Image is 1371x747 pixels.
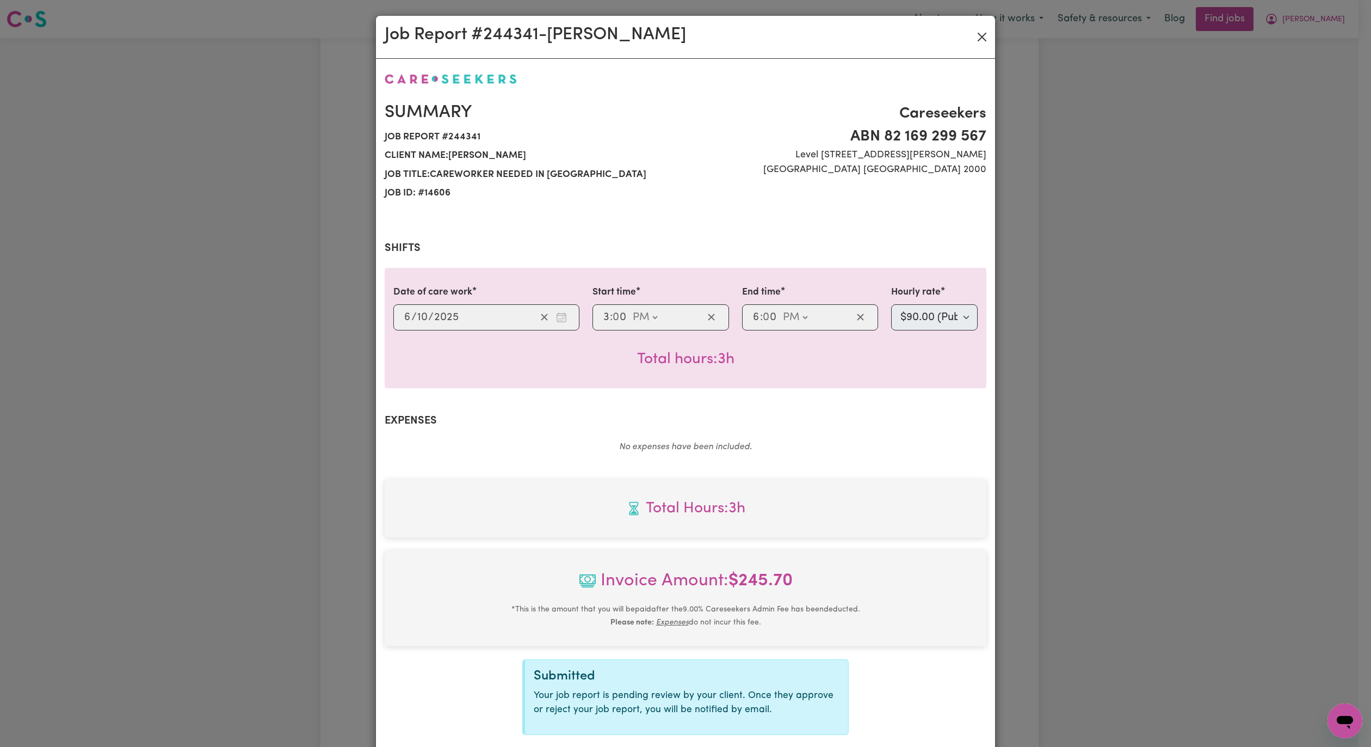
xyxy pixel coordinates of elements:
[385,25,686,45] h2: Job Report # 244341 - [PERSON_NAME]
[592,285,636,299] label: Start time
[692,163,986,177] span: [GEOGRAPHIC_DATA] [GEOGRAPHIC_DATA] 2000
[656,619,689,627] u: Expenses
[891,285,941,299] label: Hourly rate
[385,146,679,165] span: Client name: [PERSON_NAME]
[385,414,986,427] h2: Expenses
[763,309,777,326] input: --
[610,619,654,627] b: Please note:
[393,568,978,603] span: Invoice Amount:
[763,312,769,323] span: 0
[511,605,860,627] small: This is the amount that you will be paid after the 9.00 % Careseekers Admin Fee has been deducted...
[417,309,428,326] input: --
[553,309,570,326] button: Enter the date of care work
[752,309,760,326] input: --
[534,689,839,718] p: Your job report is pending review by your client. Once they approve or reject your job report, yo...
[619,443,752,451] em: No expenses have been included.
[428,311,434,323] span: /
[385,184,679,203] span: Job ID: # 14606
[1327,703,1362,738] iframe: Button to launch messaging window, conversation in progress
[536,309,553,326] button: Clear date
[393,497,978,520] span: Total hours worked: 3 hours
[534,670,595,683] span: Submitted
[434,309,459,326] input: ----
[973,28,991,46] button: Close
[385,74,517,84] img: Careseekers logo
[393,285,472,299] label: Date of care work
[692,125,986,148] span: ABN 82 169 299 567
[385,128,679,146] span: Job report # 244341
[385,166,679,184] span: Job title: Careworker needed in [GEOGRAPHIC_DATA]
[385,102,679,123] h2: Summary
[610,311,613,323] span: :
[613,312,619,323] span: 0
[404,309,411,326] input: --
[613,309,627,326] input: --
[603,309,610,326] input: --
[692,148,986,162] span: Level [STREET_ADDRESS][PERSON_NAME]
[742,285,781,299] label: End time
[692,102,986,125] span: Careseekers
[637,352,734,367] span: Total hours worked: 3 hours
[411,311,417,323] span: /
[385,242,986,255] h2: Shifts
[760,311,763,323] span: :
[728,572,793,590] b: $ 245.70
